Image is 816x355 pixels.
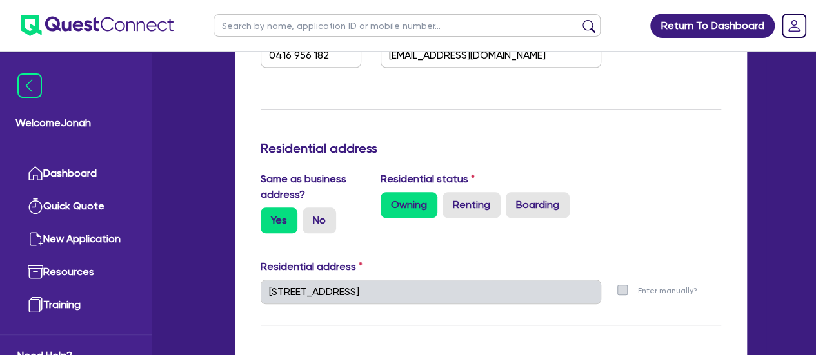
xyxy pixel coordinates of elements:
a: Dashboard [17,157,134,190]
label: Owning [381,192,437,218]
label: Enter manually? [638,285,697,297]
label: Boarding [506,192,570,218]
a: Training [17,289,134,321]
input: Search by name, application ID or mobile number... [214,14,601,37]
span: Welcome Jonah [15,115,136,131]
label: Residential status [381,171,475,187]
a: Return To Dashboard [650,14,775,38]
label: Renting [443,192,501,218]
a: Dropdown toggle [777,9,811,43]
img: training [28,297,43,312]
a: New Application [17,223,134,256]
a: Quick Quote [17,190,134,223]
label: Yes [261,207,297,233]
h3: Residential address [261,140,721,156]
img: quick-quote [28,198,43,214]
label: No [303,207,336,233]
label: Same as business address? [261,171,361,202]
img: icon-menu-close [17,73,42,98]
label: Residential address [261,259,363,274]
img: new-application [28,231,43,247]
a: Resources [17,256,134,289]
img: quest-connect-logo-blue [21,15,174,36]
img: resources [28,264,43,280]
